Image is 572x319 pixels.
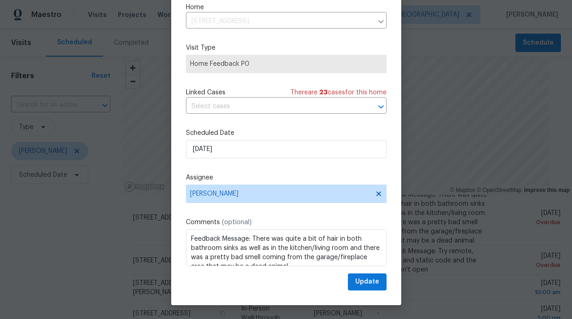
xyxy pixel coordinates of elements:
[186,229,387,266] textarea: Feedback Message: There was quite a bit of hair in both bathroom sinks as well as in the kitchen/...
[348,273,387,290] button: Update
[290,88,387,97] span: There are case s for this home
[186,88,225,97] span: Linked Cases
[222,219,252,226] span: (optional)
[186,140,387,158] input: M/D/YYYY
[186,14,373,29] input: Enter in an address
[186,173,387,182] label: Assignee
[190,59,382,69] span: Home Feedback P0
[375,100,387,113] button: Open
[186,218,387,227] label: Comments
[186,43,387,52] label: Visit Type
[190,190,370,197] span: [PERSON_NAME]
[355,276,379,288] span: Update
[319,89,328,96] span: 23
[186,128,387,138] label: Scheduled Date
[186,3,387,12] label: Home
[186,99,361,114] input: Select cases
